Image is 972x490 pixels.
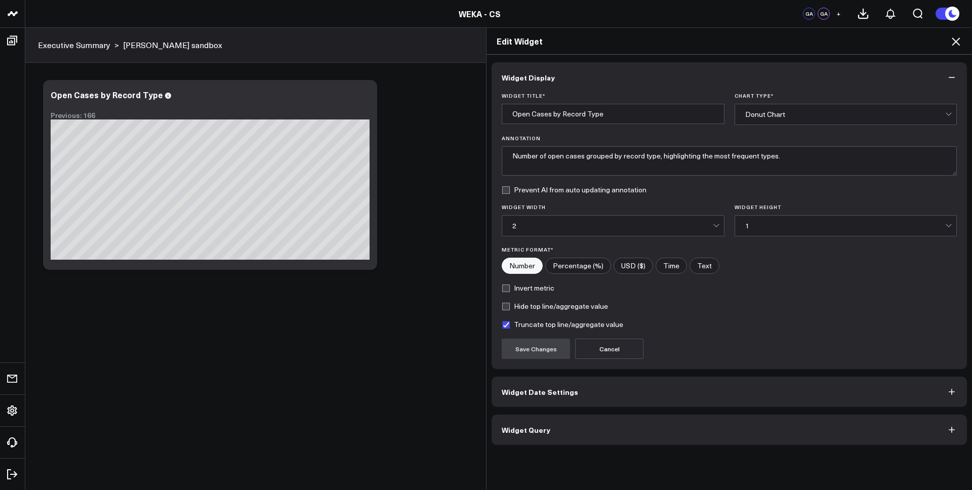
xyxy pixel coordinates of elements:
[836,10,841,17] span: +
[735,204,957,210] label: Widget Height
[690,258,719,274] label: Text
[502,320,623,329] label: Truncate top line/aggregate value
[502,284,554,292] label: Invert metric
[803,8,815,20] div: GA
[497,35,962,47] h2: Edit Widget
[459,8,501,19] a: WEKA - CS
[502,426,550,434] span: Widget Query
[512,222,713,230] div: 2
[502,146,957,176] textarea: Number of open cases grouped by record type, highlighting the most frequent types.
[492,377,967,407] button: Widget Date Settings
[735,93,957,99] label: Chart Type *
[502,388,578,396] span: Widget Date Settings
[818,8,830,20] div: GA
[502,204,724,210] label: Widget Width
[492,62,967,93] button: Widget Display
[745,222,946,230] div: 1
[502,258,543,274] label: Number
[502,247,957,253] label: Metric Format*
[656,258,687,274] label: Time
[502,302,608,310] label: Hide top line/aggregate value
[832,8,844,20] button: +
[502,186,646,194] label: Prevent AI from auto updating annotation
[575,339,643,359] button: Cancel
[502,73,555,81] span: Widget Display
[545,258,611,274] label: Percentage (%)
[502,104,724,124] input: Enter your widget title
[502,135,957,141] label: Annotation
[502,339,570,359] button: Save Changes
[614,258,653,274] label: USD ($)
[502,93,724,99] label: Widget Title *
[745,110,946,118] div: Donut Chart
[492,415,967,445] button: Widget Query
